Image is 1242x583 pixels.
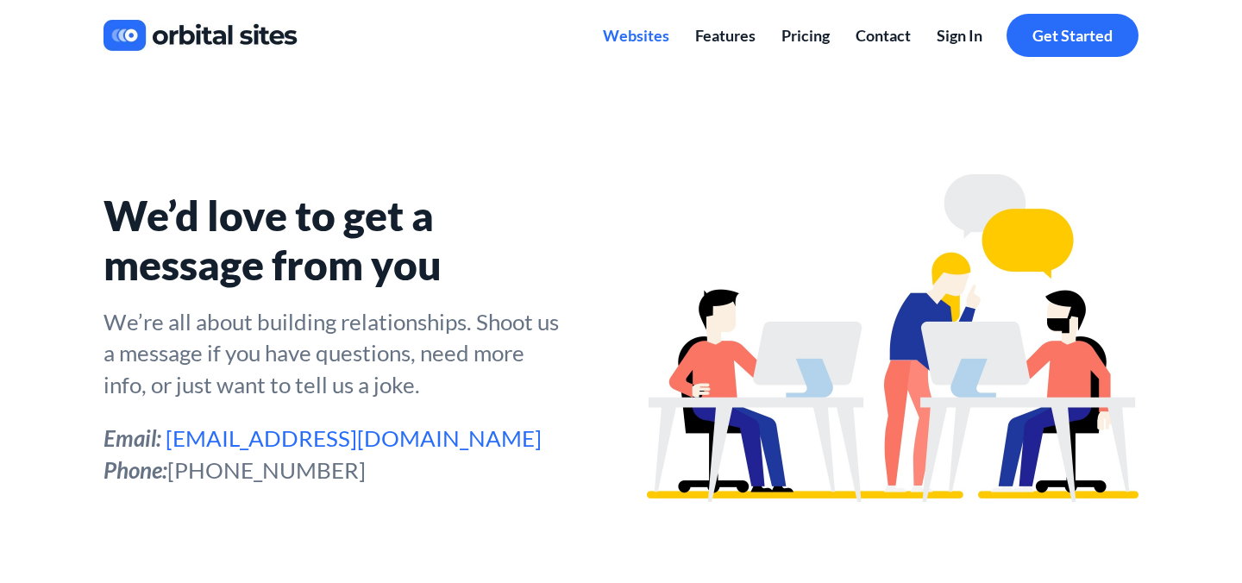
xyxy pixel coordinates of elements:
[103,423,561,486] p: [PHONE_NUMBER]
[103,13,298,58] img: a830013a-b469-4526-b329-771b379920ab.jpg
[781,26,830,45] span: Pricing
[1007,14,1138,58] a: Get Started
[682,14,768,58] a: Features
[856,26,911,45] span: Contact
[843,14,924,58] a: Contact
[647,157,1138,519] img: 1c9e7b5c-6ea6-4802-a086-9ce81e6f1ecc.jpg
[924,14,995,58] a: Sign In
[695,26,756,45] span: Features
[103,306,561,400] p: We’re all about building relationships. Shoot us a message if you have questions, need more info,...
[590,14,682,58] a: Websites
[603,26,669,45] span: Websites
[103,191,561,289] p: We’d love to get a message from you
[1032,26,1113,45] span: Get Started
[103,424,161,452] em: Email:
[768,14,843,58] a: Pricing
[937,26,982,45] span: Sign In
[103,456,167,484] em: Phone:
[166,424,542,452] a: [EMAIL_ADDRESS][DOMAIN_NAME]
